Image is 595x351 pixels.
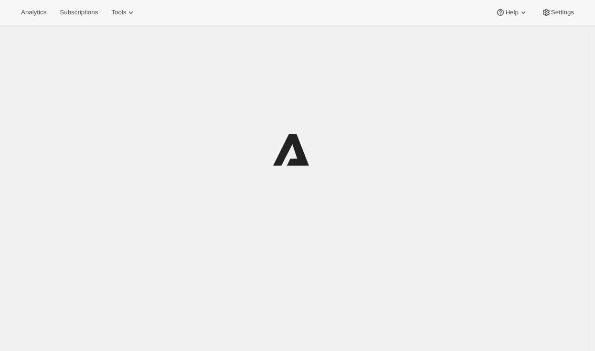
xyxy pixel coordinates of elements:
button: Help [490,6,533,19]
span: Analytics [21,9,46,16]
span: Subscriptions [60,9,98,16]
span: Settings [551,9,574,16]
span: Tools [111,9,126,16]
button: Subscriptions [54,6,104,19]
span: Help [505,9,518,16]
button: Analytics [15,6,52,19]
button: Settings [536,6,580,19]
button: Tools [106,6,141,19]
